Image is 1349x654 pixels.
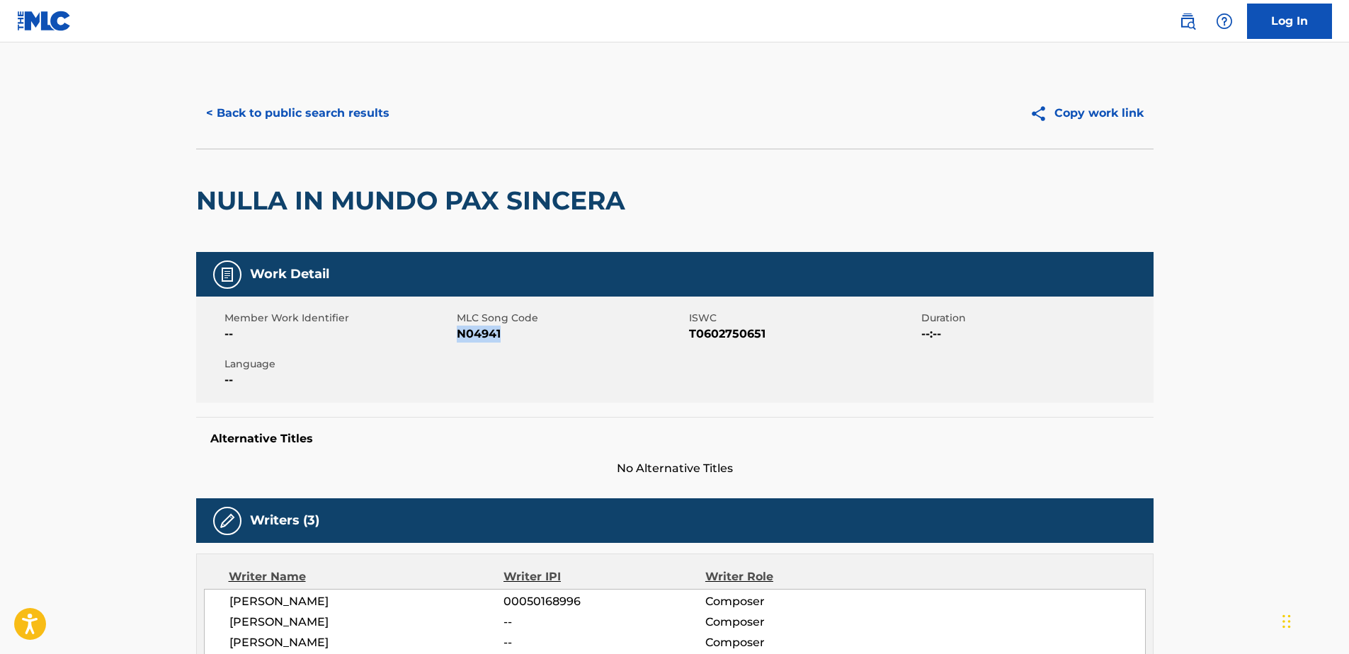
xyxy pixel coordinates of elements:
[921,326,1150,343] span: --:--
[17,11,72,31] img: MLC Logo
[503,568,705,585] div: Writer IPI
[229,614,504,631] span: [PERSON_NAME]
[1282,600,1291,643] div: Drag
[689,326,918,343] span: T0602750651
[224,311,453,326] span: Member Work Identifier
[503,614,705,631] span: --
[503,634,705,651] span: --
[219,512,236,529] img: Writers
[1179,13,1196,30] img: search
[250,266,329,282] h5: Work Detail
[705,568,889,585] div: Writer Role
[224,326,453,343] span: --
[1247,4,1332,39] a: Log In
[210,432,1139,446] h5: Alternative Titles
[705,593,889,610] span: Composer
[1278,586,1349,654] iframe: Chat Widget
[1210,7,1239,35] div: Help
[219,266,236,283] img: Work Detail
[196,460,1154,477] span: No Alternative Titles
[250,512,319,529] h5: Writers (3)
[457,311,685,326] span: MLC Song Code
[229,568,504,585] div: Writer Name
[1173,7,1202,35] a: Public Search
[457,326,685,343] span: N04941
[689,311,918,326] span: ISWC
[196,96,399,131] button: < Back to public search results
[1216,13,1233,30] img: help
[705,634,889,651] span: Composer
[229,593,504,610] span: [PERSON_NAME]
[1030,105,1054,122] img: Copy work link
[921,311,1150,326] span: Duration
[196,185,632,217] h2: NULLA IN MUNDO PAX SINCERA
[224,357,453,372] span: Language
[1020,96,1154,131] button: Copy work link
[229,634,504,651] span: [PERSON_NAME]
[503,593,705,610] span: 00050168996
[705,614,889,631] span: Composer
[224,372,453,389] span: --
